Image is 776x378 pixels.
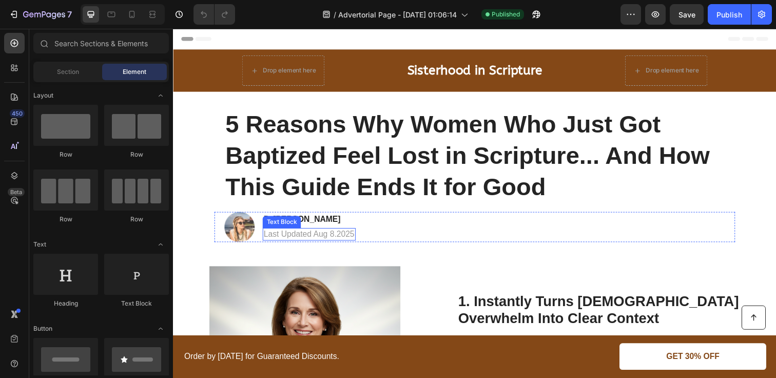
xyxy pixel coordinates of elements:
p: Last Updated Aug 8.2025 [92,204,185,215]
span: Layout [33,91,53,100]
div: Row [104,215,169,224]
div: Publish [716,9,742,20]
span: Element [123,67,146,77]
span: Text [33,240,46,249]
button: Save [670,4,704,25]
button: 7 [4,4,76,25]
h2: 1. Instantly Turns [DEMOGRAPHIC_DATA] Overwhelm Into Clear Context [290,269,606,305]
h1: 5 Reasons Why Women Who Just Got Baptized Feel Lost in Scripture... And How This Guide Ends It fo... [52,81,564,179]
span: Advertorial Page - [DATE] 01:06:14 [338,9,457,20]
div: Drop element here [482,39,537,47]
strong: Sisterhood in Scripture [239,35,377,50]
img: gempages_585844795109278403-7622dce5-0e1c-430a-9b11-53c5da014e9a.webp [52,187,83,218]
span: Section [57,67,79,77]
input: Search Sections & Elements [33,33,169,53]
span: Toggle open [152,236,169,253]
div: Row [33,215,98,224]
div: Heading [33,299,98,308]
span: / [334,9,336,20]
span: Toggle open [152,320,169,337]
span: Toggle open [152,87,169,104]
div: Drop element here [91,39,146,47]
div: Text Block [104,299,169,308]
a: GET 30% OFF [456,321,606,348]
span: Published [492,10,520,19]
p: GET 30% OFF [503,329,558,340]
div: Beta [8,188,25,196]
span: Button [33,324,52,333]
button: Publish [708,4,751,25]
div: Row [33,150,98,159]
span: Save [678,10,695,19]
iframe: Design area [173,29,776,378]
p: 7 [67,8,72,21]
div: Undo/Redo [193,4,235,25]
strong: [PERSON_NAME] [102,190,171,199]
div: 450 [10,109,25,118]
h2: By [91,188,186,201]
div: Text Block [93,193,128,202]
div: Row [104,150,169,159]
